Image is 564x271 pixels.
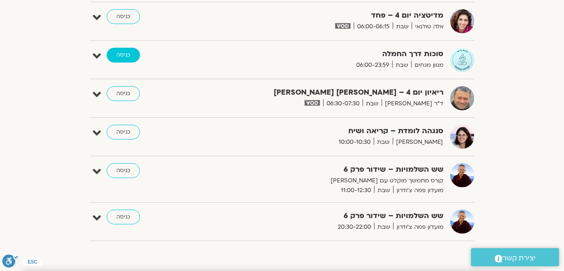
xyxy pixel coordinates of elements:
span: שבת [374,222,393,232]
a: כניסה [107,210,140,225]
img: vodicon [305,100,320,106]
span: מועדון פמה צ'ודרון [393,222,443,232]
span: אלה טולנאי [412,22,443,32]
span: 11:00-12:30 [338,186,374,195]
strong: שש השלמויות – שידור פרק 6 [216,210,443,222]
span: 06:00-06:15 [354,22,393,32]
span: 20:30-22:00 [334,222,374,232]
span: שבת [374,186,393,195]
a: יצירת קשר [471,248,559,266]
strong: סוכות דרך החמלה [216,48,443,60]
img: vodicon [335,23,351,29]
span: מועדון פמה צ'ודרון [393,186,443,195]
a: כניסה [107,9,140,24]
strong: שש השלמויות – שידור פרק 6 [216,163,443,176]
a: כניסה [107,48,140,63]
a: כניסה [107,163,140,178]
span: 06:30-07:30 [323,99,363,109]
span: [PERSON_NAME] [393,137,443,147]
span: יצירת קשר [503,252,536,265]
p: קורס מתמשך מוקלט עם [PERSON_NAME] [216,176,443,186]
a: כניסה [107,86,140,101]
span: 10:00-10:30 [335,137,374,147]
span: ד"ר [PERSON_NAME] [382,99,443,109]
span: שבת [392,60,411,70]
span: שבת [374,137,393,147]
strong: ריאיון יום 4 – [PERSON_NAME] [PERSON_NAME] [216,86,443,99]
strong: מדיטציה יום 4 – פחד [216,9,443,22]
a: כניסה [107,125,140,140]
strong: סנגהה לומדת – קריאה ושיח [216,125,443,137]
span: 06:00-23:59 [353,60,392,70]
span: מגוון מנחים [411,60,443,70]
span: שבת [393,22,412,32]
span: שבת [363,99,382,109]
